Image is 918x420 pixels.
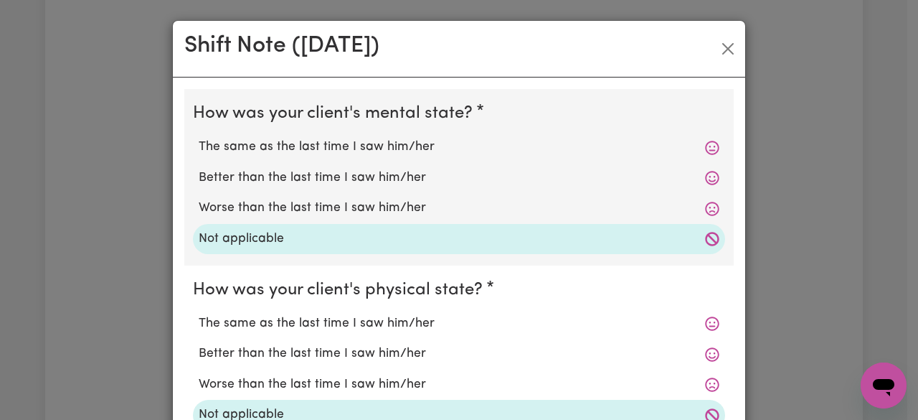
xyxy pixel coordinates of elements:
label: The same as the last time I saw him/her [199,314,719,333]
label: Better than the last time I saw him/her [199,169,719,187]
label: The same as the last time I saw him/her [199,138,719,157]
h2: Shift Note ( [DATE] ) [184,32,379,60]
legend: How was your client's mental state? [193,101,478,126]
label: Worse than the last time I saw him/her [199,375,719,394]
label: Not applicable [199,230,719,248]
button: Close [716,37,739,60]
legend: How was your client's physical state? [193,277,488,303]
label: Better than the last time I saw him/her [199,345,719,363]
iframe: Button to launch messaging window [861,363,907,409]
label: Worse than the last time I saw him/her [199,199,719,218]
